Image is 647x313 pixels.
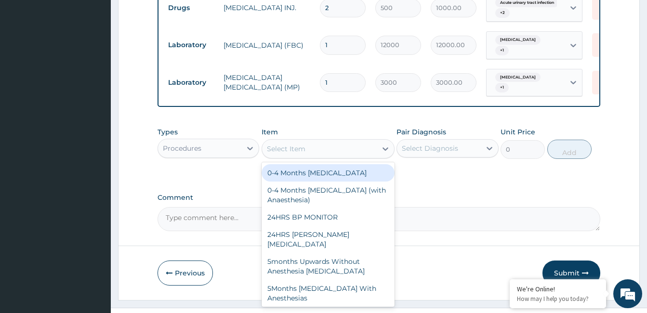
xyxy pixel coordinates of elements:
[547,140,592,159] button: Add
[163,36,219,54] td: Laboratory
[158,5,181,28] div: Minimize live chat window
[56,95,133,192] span: We're online!
[495,83,509,92] span: + 1
[262,182,395,209] div: 0-4 Months [MEDICAL_DATA] (with Anaesthesia)
[158,261,213,286] button: Previous
[262,280,395,307] div: 5Months [MEDICAL_DATA] With Anesthesias
[402,143,458,153] div: Select Diagnosis
[495,73,541,82] span: [MEDICAL_DATA]
[50,54,162,66] div: Chat with us now
[262,226,395,253] div: 24HRS [PERSON_NAME] [MEDICAL_DATA]
[517,285,599,293] div: We're Online!
[5,210,184,244] textarea: Type your message and hit 'Enter'
[262,127,278,137] label: Item
[262,164,395,182] div: 0-4 Months [MEDICAL_DATA]
[517,295,599,303] p: How may I help you today?
[163,74,219,91] td: Laboratory
[158,194,600,202] label: Comment
[262,253,395,280] div: 5months Upwards Without Anesthesia [MEDICAL_DATA]
[219,36,315,55] td: [MEDICAL_DATA] (FBC)
[501,127,535,137] label: Unit Price
[495,35,541,45] span: [MEDICAL_DATA]
[219,68,315,97] td: [MEDICAL_DATA] [MEDICAL_DATA] (MP)
[262,209,395,226] div: 24HRS BP MONITOR
[158,128,178,136] label: Types
[163,143,201,153] div: Procedures
[495,8,510,18] span: + 2
[495,46,509,55] span: + 1
[396,127,446,137] label: Pair Diagnosis
[542,261,600,286] button: Submit
[267,144,305,154] div: Select Item
[18,48,39,72] img: d_794563401_company_1708531726252_794563401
